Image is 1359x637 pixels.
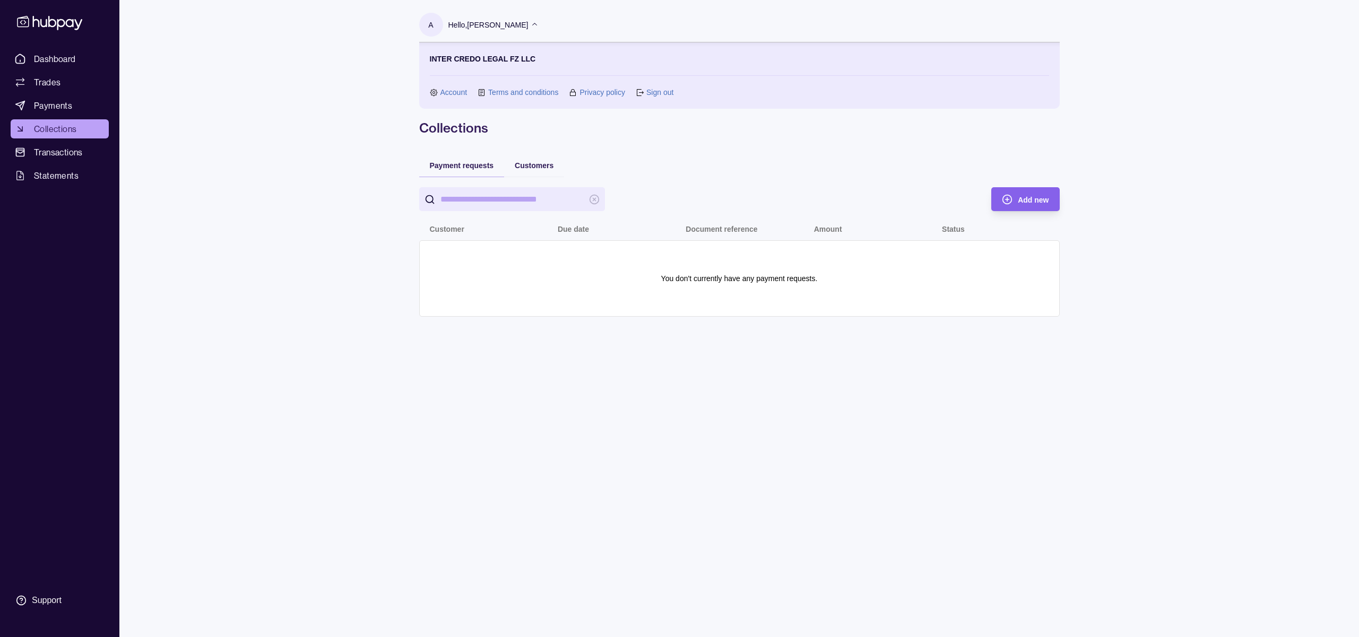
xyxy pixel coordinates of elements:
[34,146,83,159] span: Transactions
[428,19,433,31] p: A
[814,225,842,233] p: Amount
[11,119,109,138] a: Collections
[11,73,109,92] a: Trades
[991,187,1059,211] button: Add new
[11,143,109,162] a: Transactions
[515,161,553,170] span: Customers
[440,86,468,98] a: Account
[34,169,79,182] span: Statements
[440,187,584,211] input: search
[430,53,536,65] p: INTER CREDO LEGAL FZ LLC
[34,53,76,65] span: Dashboard
[488,86,558,98] a: Terms and conditions
[419,119,1060,136] h1: Collections
[558,225,589,233] p: Due date
[661,273,818,284] p: You don't currently have any payment requests.
[11,166,109,185] a: Statements
[34,99,72,112] span: Payments
[32,595,62,606] div: Support
[1018,196,1049,204] span: Add new
[34,123,76,135] span: Collections
[942,225,965,233] p: Status
[34,76,60,89] span: Trades
[686,225,757,233] p: Document reference
[11,589,109,612] a: Support
[430,161,494,170] span: Payment requests
[579,86,625,98] a: Privacy policy
[448,19,529,31] p: Hello, [PERSON_NAME]
[11,49,109,68] a: Dashboard
[11,96,109,115] a: Payments
[430,225,464,233] p: Customer
[646,86,673,98] a: Sign out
